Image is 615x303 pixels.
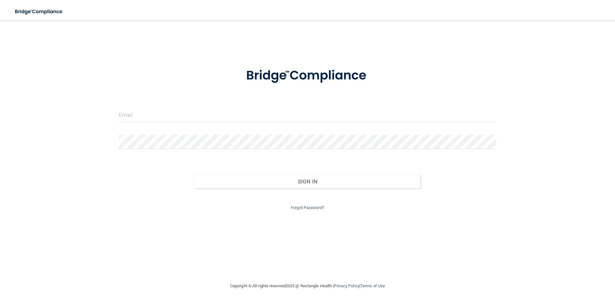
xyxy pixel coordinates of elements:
[291,205,324,210] a: Forgot Password?
[233,59,382,92] img: bridge_compliance_login_screen.278c3ca4.svg
[10,5,69,18] img: bridge_compliance_login_screen.278c3ca4.svg
[191,276,424,296] div: Copyright © All rights reserved 2025 @ Rectangle Health | |
[194,174,421,189] button: Sign In
[119,108,496,122] input: Email
[360,283,385,288] a: Terms of Use
[334,283,359,288] a: Privacy Policy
